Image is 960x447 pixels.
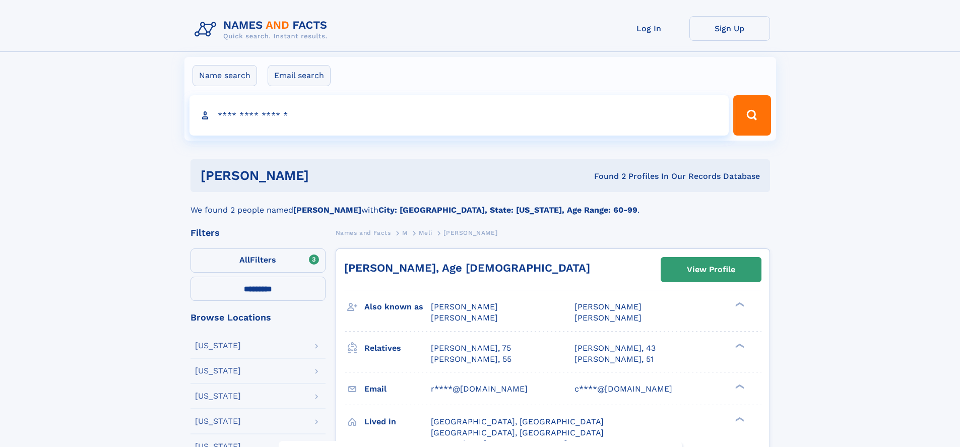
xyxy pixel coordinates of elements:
[687,258,735,281] div: View Profile
[733,416,745,422] div: ❯
[190,192,770,216] div: We found 2 people named with .
[268,65,331,86] label: Email search
[190,16,336,43] img: Logo Names and Facts
[190,313,326,322] div: Browse Locations
[733,95,771,136] button: Search Button
[190,228,326,237] div: Filters
[378,205,637,215] b: City: [GEOGRAPHIC_DATA], State: [US_STATE], Age Range: 60-99
[661,258,761,282] a: View Profile
[574,354,654,365] a: [PERSON_NAME], 51
[431,343,511,354] a: [PERSON_NAME], 75
[195,417,241,425] div: [US_STATE]
[193,65,257,86] label: Name search
[689,16,770,41] a: Sign Up
[190,248,326,273] label: Filters
[574,343,656,354] a: [PERSON_NAME], 43
[364,413,431,430] h3: Lived in
[574,302,642,311] span: [PERSON_NAME]
[364,340,431,357] h3: Relatives
[239,255,250,265] span: All
[364,298,431,315] h3: Also known as
[431,428,604,437] span: [GEOGRAPHIC_DATA], [GEOGRAPHIC_DATA]
[402,226,408,239] a: M
[443,229,497,236] span: [PERSON_NAME]
[336,226,391,239] a: Names and Facts
[431,313,498,323] span: [PERSON_NAME]
[189,95,729,136] input: search input
[574,313,642,323] span: [PERSON_NAME]
[431,417,604,426] span: [GEOGRAPHIC_DATA], [GEOGRAPHIC_DATA]
[293,205,361,215] b: [PERSON_NAME]
[431,302,498,311] span: [PERSON_NAME]
[201,169,452,182] h1: [PERSON_NAME]
[419,226,432,239] a: Meli
[195,392,241,400] div: [US_STATE]
[344,262,590,274] a: [PERSON_NAME], Age [DEMOGRAPHIC_DATA]
[402,229,408,236] span: M
[609,16,689,41] a: Log In
[452,171,760,182] div: Found 2 Profiles In Our Records Database
[419,229,432,236] span: Meli
[195,342,241,350] div: [US_STATE]
[733,342,745,349] div: ❯
[195,367,241,375] div: [US_STATE]
[431,354,511,365] a: [PERSON_NAME], 55
[364,380,431,398] h3: Email
[733,301,745,308] div: ❯
[733,383,745,390] div: ❯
